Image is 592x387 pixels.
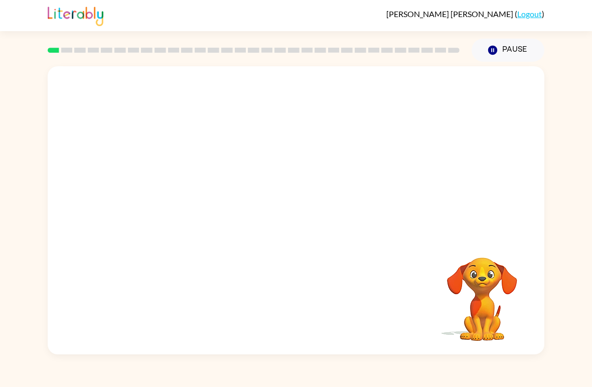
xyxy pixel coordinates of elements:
img: Literably [48,4,103,26]
div: ( ) [386,9,544,19]
a: Logout [517,9,542,19]
span: [PERSON_NAME] [PERSON_NAME] [386,9,515,19]
video: Your browser must support playing .mp4 files to use Literably. Please try using another browser. [432,242,532,342]
button: Pause [472,39,544,62]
